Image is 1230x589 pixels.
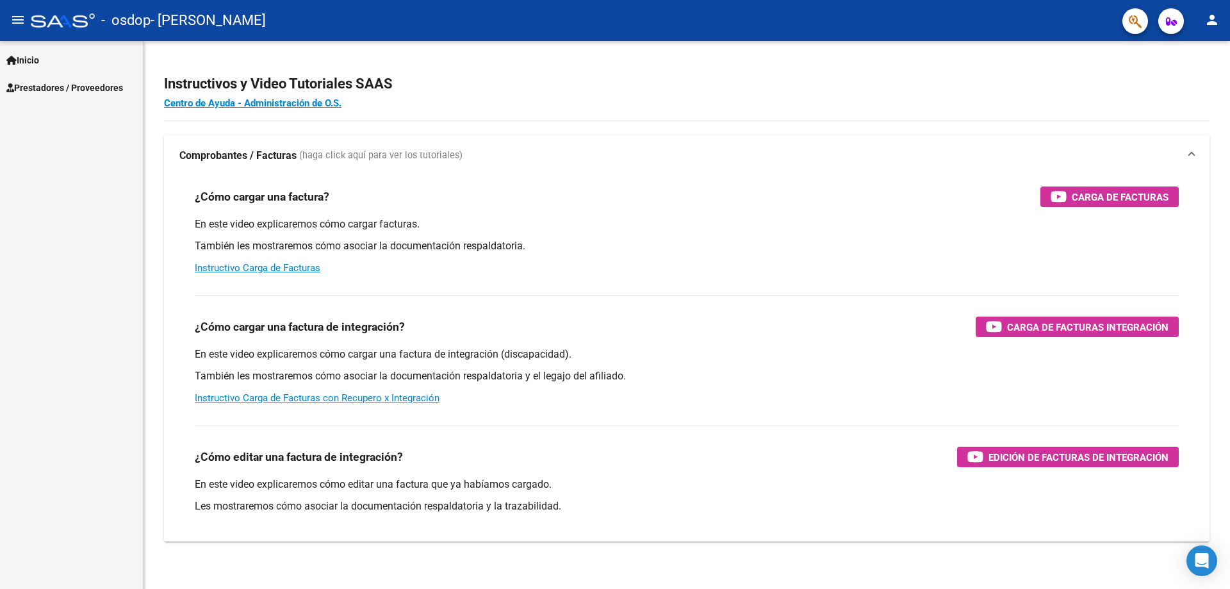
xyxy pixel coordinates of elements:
[6,81,123,95] span: Prestadores / Proveedores
[976,317,1179,337] button: Carga de Facturas Integración
[151,6,266,35] span: - [PERSON_NAME]
[195,499,1179,513] p: Les mostraremos cómo asociar la documentación respaldatoria y la trazabilidad.
[195,217,1179,231] p: En este video explicaremos cómo cargar facturas.
[195,239,1179,253] p: También les mostraremos cómo asociar la documentación respaldatoria.
[988,449,1168,465] span: Edición de Facturas de integración
[164,72,1209,96] h2: Instructivos y Video Tutoriales SAAS
[101,6,151,35] span: - osdop
[195,347,1179,361] p: En este video explicaremos cómo cargar una factura de integración (discapacidad).
[179,149,297,163] strong: Comprobantes / Facturas
[164,135,1209,176] mat-expansion-panel-header: Comprobantes / Facturas (haga click aquí para ver los tutoriales)
[299,149,463,163] span: (haga click aquí para ver los tutoriales)
[6,53,39,67] span: Inicio
[10,12,26,28] mat-icon: menu
[1186,545,1217,576] div: Open Intercom Messenger
[195,318,405,336] h3: ¿Cómo cargar una factura de integración?
[195,392,439,404] a: Instructivo Carga de Facturas con Recupero x Integración
[195,448,403,466] h3: ¿Cómo editar una factura de integración?
[195,188,329,206] h3: ¿Cómo cargar una factura?
[164,176,1209,542] div: Comprobantes / Facturas (haga click aquí para ver los tutoriales)
[957,447,1179,467] button: Edición de Facturas de integración
[1040,187,1179,207] button: Carga de Facturas
[195,369,1179,383] p: También les mostraremos cómo asociar la documentación respaldatoria y el legajo del afiliado.
[195,262,320,274] a: Instructivo Carga de Facturas
[1007,319,1168,335] span: Carga de Facturas Integración
[1204,12,1220,28] mat-icon: person
[195,477,1179,492] p: En este video explicaremos cómo editar una factura que ya habíamos cargado.
[164,97,341,109] a: Centro de Ayuda - Administración de O.S.
[1072,189,1168,205] span: Carga de Facturas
